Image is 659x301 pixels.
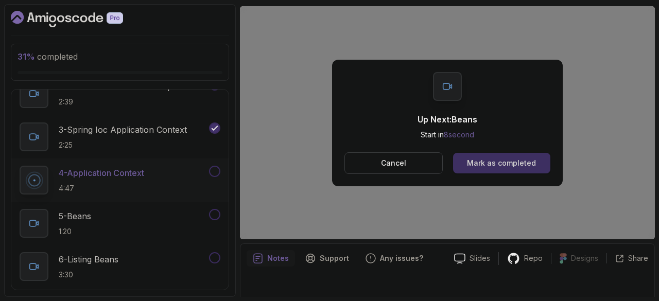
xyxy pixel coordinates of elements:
p: Designs [571,253,598,263]
button: Cancel [344,152,443,174]
p: 3 - Spring Ioc Application Context [59,123,187,136]
button: 4-Application Context4:47 [20,166,220,194]
iframe: To enrich screen reader interactions, please activate Accessibility in Grammarly extension settings [240,6,655,239]
p: 2:25 [59,140,187,150]
p: 3:30 [59,270,118,280]
p: 4 - Application Context [59,167,144,179]
p: Up Next: Beans [418,113,477,126]
a: Repo [499,252,551,265]
span: 31 % [18,51,35,62]
p: 4:47 [59,183,144,193]
p: Start in [418,130,477,140]
p: Slides [470,253,490,263]
p: 5 - Beans [59,210,91,222]
a: Dashboard [11,11,147,27]
p: Share [628,253,648,263]
button: 5-Beans1:20 [20,209,220,238]
button: Share [606,253,648,263]
p: Any issues? [380,253,423,263]
p: Notes [267,253,289,263]
p: 6 - Listing Beans [59,253,118,265]
div: Mark as completed [467,158,536,168]
p: Support [320,253,349,263]
button: Feedback button [359,250,429,267]
button: 2-Inversion Control And Dependency Injection2:39 [20,79,220,108]
button: 3-Spring Ioc Application Context2:25 [20,122,220,151]
a: Slides [446,253,498,264]
p: Cancel [381,158,406,168]
p: 2:39 [59,97,207,107]
p: 1:20 [59,226,91,237]
span: 8 second [444,130,474,139]
button: notes button [247,250,295,267]
p: Repo [524,253,543,263]
button: Support button [299,250,355,267]
button: Mark as completed [453,153,550,173]
button: 6-Listing Beans3:30 [20,252,220,281]
span: completed [18,51,78,62]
